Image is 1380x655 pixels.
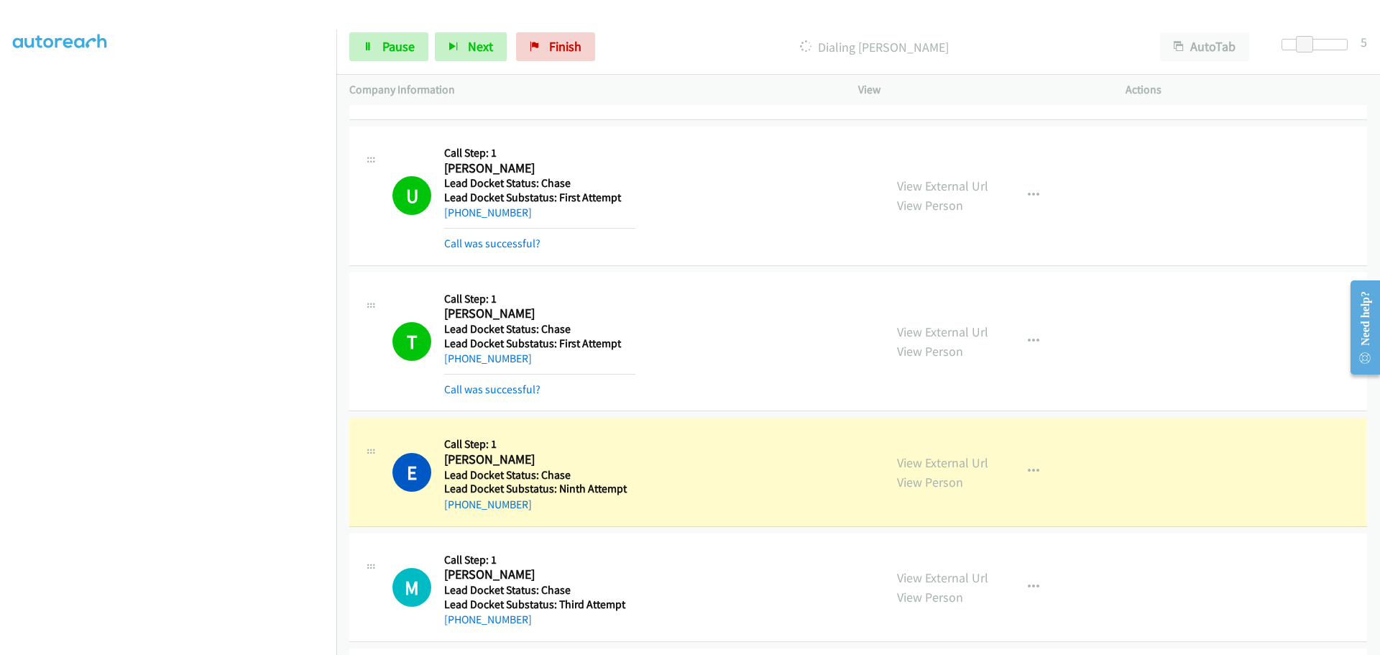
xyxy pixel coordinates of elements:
h5: Lead Docket Status: Chase [444,468,635,482]
h5: Lead Docket Substatus: Ninth Attempt [444,482,635,496]
div: The call is yet to be attempted [392,568,431,607]
button: AutoTab [1160,32,1249,61]
h5: Call Step: 1 [444,553,635,567]
h5: Call Step: 1 [444,437,635,452]
h5: Lead Docket Status: Chase [444,176,635,191]
p: Dialing [PERSON_NAME] [615,37,1134,57]
a: Call was successful? [444,383,540,396]
h2: [PERSON_NAME] [444,567,635,583]
a: [PHONE_NUMBER] [444,352,532,365]
h1: M [392,568,431,607]
a: View Person [897,589,963,605]
a: [PHONE_NUMBER] [444,613,532,626]
p: View [858,81,1100,99]
a: View External Url [897,569,988,586]
span: Next [468,38,493,55]
p: Actions [1126,81,1367,99]
iframe: Resource Center [1338,270,1380,385]
a: View External Url [897,324,988,340]
h5: Lead Docket Status: Chase [444,583,635,597]
a: View Person [897,474,963,490]
span: Pause [382,38,415,55]
a: Pause [349,32,428,61]
h2: [PERSON_NAME] [444,452,635,468]
a: View External Url [897,178,988,194]
h5: Lead Docket Status: Chase [444,322,635,336]
button: Next [435,32,507,61]
h5: Lead Docket Substatus: First Attempt [444,191,635,205]
p: Company Information [349,81,832,99]
h1: T [392,322,431,361]
a: [PHONE_NUMBER] [444,206,532,219]
h1: E [392,453,431,492]
h1: U [392,176,431,215]
div: 5 [1361,32,1367,52]
a: Call was successful? [444,237,540,250]
a: [PHONE_NUMBER] [444,498,532,511]
a: Finish [516,32,595,61]
h5: Lead Docket Substatus: Third Attempt [444,597,635,612]
h2: [PERSON_NAME] [444,306,635,322]
a: View Person [897,343,963,359]
a: View External Url [897,454,988,471]
h2: [PERSON_NAME] [444,160,635,177]
h5: Call Step: 1 [444,292,635,306]
a: View Person [897,197,963,214]
h5: Lead Docket Substatus: First Attempt [444,336,635,351]
h5: Call Step: 1 [444,146,635,160]
span: Finish [549,38,581,55]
